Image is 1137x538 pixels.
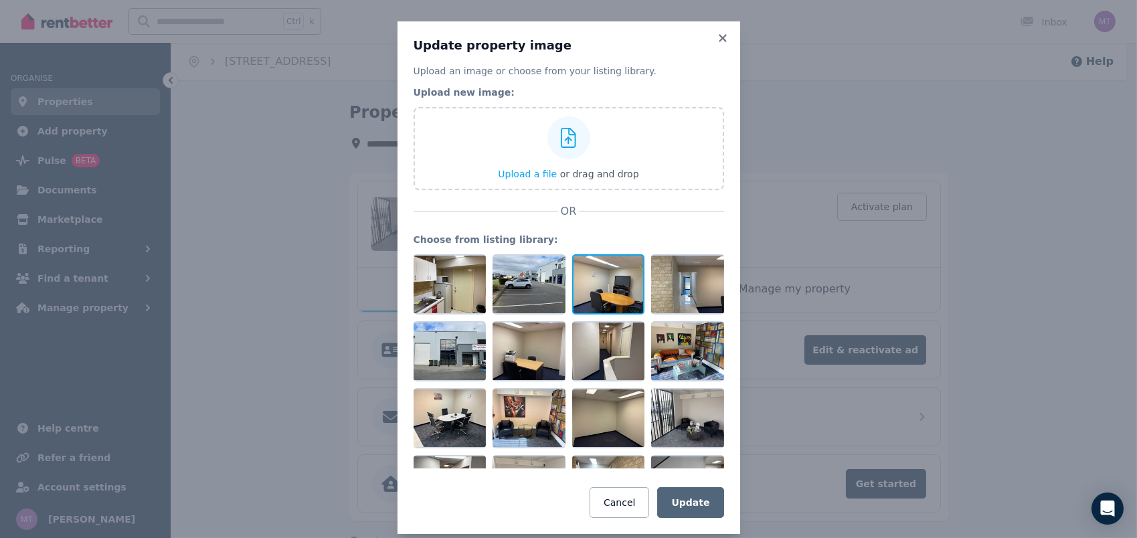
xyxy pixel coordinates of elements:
legend: Upload new image: [414,86,724,99]
div: Open Intercom Messenger [1091,492,1124,525]
span: OR [558,203,580,219]
button: Upload a file or drag and drop [498,167,638,181]
p: Upload an image or choose from your listing library. [414,64,724,78]
h3: Update property image [414,37,724,54]
span: Upload a file [498,169,557,179]
button: Cancel [590,487,649,518]
button: Update [657,487,723,518]
legend: Choose from listing library: [414,233,724,246]
span: or drag and drop [560,169,639,179]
